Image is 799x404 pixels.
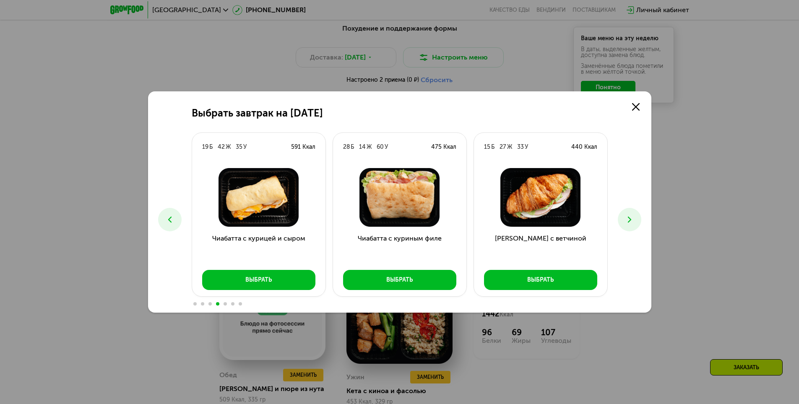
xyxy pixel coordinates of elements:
div: 14 [359,143,366,151]
img: Чиабатта с курицей и сыром [199,168,319,227]
div: У [385,143,388,151]
div: 591 Ккал [291,143,315,151]
h3: Чиабатта с курицей и сыром [192,233,325,264]
img: Круассан с ветчиной [481,168,601,227]
div: Ж [507,143,512,151]
div: 42 [218,143,225,151]
button: Выбрать [343,270,456,290]
div: Ж [367,143,372,151]
div: Выбрать [245,276,272,284]
div: 35 [236,143,242,151]
h2: Выбрать завтрак на [DATE] [192,107,323,119]
div: 27 [500,143,506,151]
div: 33 [517,143,524,151]
h3: [PERSON_NAME] с ветчиной [474,233,607,264]
button: Выбрать [202,270,315,290]
img: Чиабатта с куриным филе [340,168,460,227]
div: 19 [202,143,208,151]
button: Выбрать [484,270,597,290]
div: Выбрать [386,276,413,284]
div: Б [209,143,213,151]
div: У [525,143,528,151]
div: 475 Ккал [431,143,456,151]
h3: Чиабатта с куриным филе [333,233,466,264]
div: У [243,143,247,151]
div: 15 [484,143,490,151]
div: 28 [343,143,350,151]
div: 60 [377,143,384,151]
div: Б [351,143,354,151]
div: Ж [226,143,231,151]
div: Б [491,143,494,151]
div: Выбрать [527,276,554,284]
div: 440 Ккал [571,143,597,151]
